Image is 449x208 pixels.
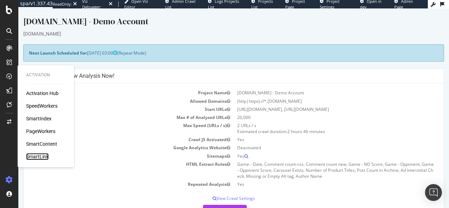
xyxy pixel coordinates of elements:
[11,80,215,88] td: Project Name
[215,97,420,105] td: [URL][DOMAIN_NAME], [URL][DOMAIN_NAME]
[11,144,215,152] td: Sitemaps
[5,7,426,22] div: [DOMAIN_NAME] - Demo Account
[11,42,69,48] strong: Next Launch Scheduled for:
[215,105,420,113] td: 20,000
[11,135,215,143] td: Google Analytics Website
[53,1,72,7] div: ReadOnly:
[11,105,215,113] td: Max # of Analysed URLs
[425,184,442,201] div: Open Intercom Messenger
[11,152,215,172] td: HTML Extract Rules
[11,172,215,180] td: Repeated Analysis
[185,196,228,208] button: Yes! Start Now
[26,128,55,135] a: PageWorkers
[11,113,215,127] td: Max Speed (URLs / s)
[215,135,420,143] td: Deactivated
[215,113,420,127] td: 2 URLs / s Estimated crawl duration:
[69,42,99,48] span: [DATE] 03:00
[215,89,420,97] td: (http|https)://*.[DOMAIN_NAME]
[269,120,307,126] span: 2 hours 46 minutes
[215,152,420,172] td: Game - Date, Comment count-css, Comment count new, Game - ND Score, Game - Opponent, Game - Oppon...
[215,80,420,88] td: [DOMAIN_NAME] - Demo Account
[11,64,420,71] h4: Configure your New Analysis Now!
[5,36,426,53] div: (Repeat Mode)
[26,140,57,147] a: SmartContent
[11,89,215,97] td: Allowed Domains
[26,72,66,78] div: Activation
[11,127,215,135] td: Crawl JS Activated
[26,102,58,109] a: SpeedWorkers
[26,115,52,122] a: SmartIndex
[11,187,420,193] p: View Crawl Settings
[215,144,420,152] td: Yes
[26,90,59,97] a: Activation Hub
[215,172,420,180] td: Yes
[26,153,49,160] a: SmartLink
[231,199,246,205] a: Settings
[215,127,420,135] td: Yes
[5,22,426,29] div: [DOMAIN_NAME]
[11,97,215,105] td: Start URLs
